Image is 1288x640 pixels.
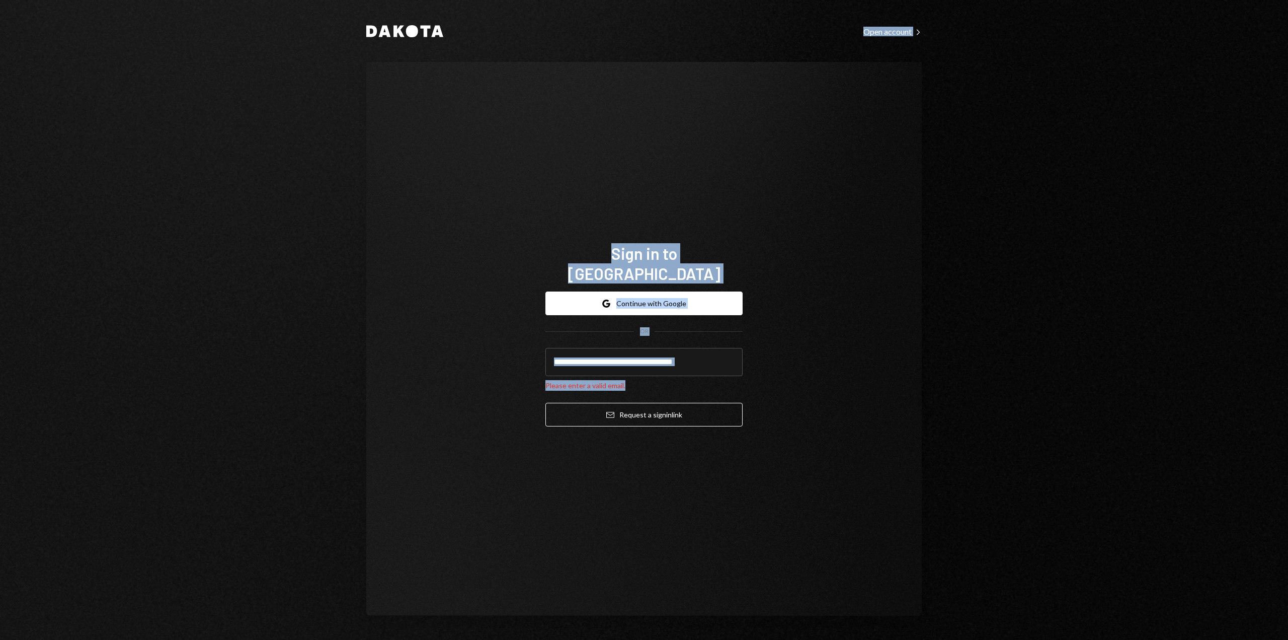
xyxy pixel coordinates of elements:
[545,403,743,426] button: Request a signinlink
[863,27,922,37] div: Open account
[863,26,922,37] a: Open account
[545,380,743,391] div: Please enter a valid email.
[545,243,743,283] h1: Sign in to [GEOGRAPHIC_DATA]
[545,292,743,315] button: Continue with Google
[640,327,649,336] div: OR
